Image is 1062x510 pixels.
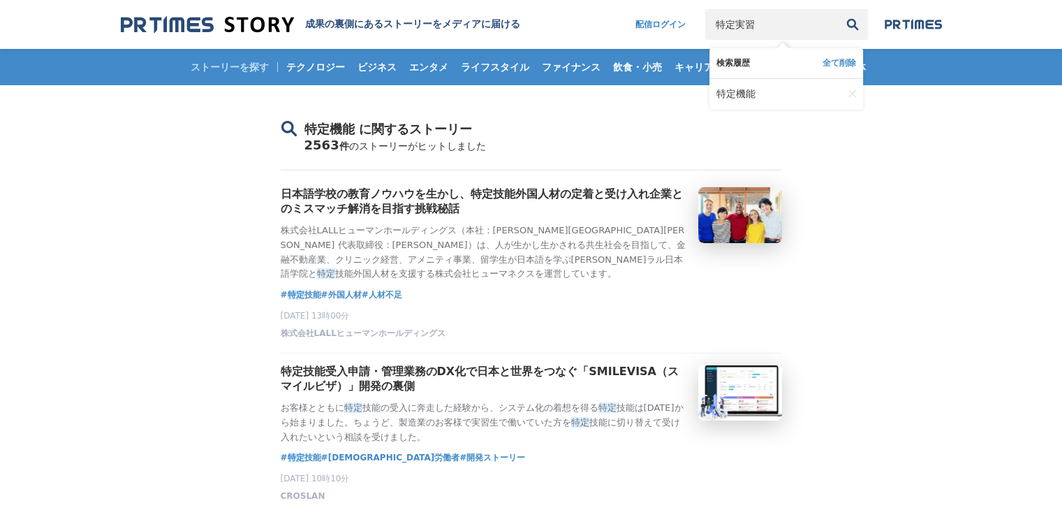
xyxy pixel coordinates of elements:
[571,417,589,428] em: 特定
[281,495,325,504] a: CROSLAN
[288,290,304,300] em: 特定
[536,49,606,85] a: ファイナンス
[281,365,687,394] h3: 特定技能受入申請・管理業務のDX化で日本と世界をつなぐ「SMILEVISA（スマイルビザ）」開発の裏側
[352,61,402,73] span: ビジネス
[281,490,325,502] span: CROSLAN
[716,57,750,69] span: 検索履歴
[404,49,454,85] a: エンタメ
[349,140,486,152] span: のストーリーがヒットしました
[455,49,535,85] a: ライフスタイル
[352,49,402,85] a: ビジネス
[305,18,520,31] h1: 成果の裏側にあるストーリーをメディアに届ける
[281,401,687,444] p: お客様とともに 技能の受入に奔走した経験から、システム化の着想を得る 技能は[DATE]から始まりました。ちょうど、製造業のお客様で実習生で働いていた方を 技能に切り替えて受け入れたいという相談...
[281,224,687,282] p: 株式会社LALLヒューマンホールディングス（本社：[PERSON_NAME][GEOGRAPHIC_DATA][PERSON_NAME] 代表取締役：[PERSON_NAME]）は、人が生かし生...
[459,451,525,465] a: #開発ストーリー
[362,288,402,302] a: #人材不足
[669,49,748,85] a: キャリア・教育
[716,79,843,110] a: 特定機能
[321,288,362,302] a: #外国人材
[837,9,868,40] button: 検索
[288,453,304,462] em: 特定
[281,288,321,302] a: #特定技能
[281,288,321,302] span: # 技能
[281,451,321,465] span: # 技能
[281,451,321,465] a: #特定技能
[344,402,362,413] em: 特定
[823,57,856,69] button: 全て削除
[281,310,782,322] p: [DATE] 13時00分
[281,187,782,282] a: 日本語学校の教育ノウハウを生かし、特定技能外国人材の定着と受け入れ企業とのミスマッチ解消を目指す挑戦秘話株式会社LALLヒューマンホールディングス（本社：[PERSON_NAME][GEOGRA...
[455,61,535,73] span: ライフスタイル
[281,61,351,73] span: テクノロジー
[607,49,668,85] a: 飲食・小売
[281,473,782,485] p: [DATE] 10時10分
[885,19,942,30] img: prtimes
[621,9,700,40] a: 配信ログイン
[607,61,668,73] span: 飲食・小売
[317,268,335,279] em: 特定
[669,61,748,73] span: キャリア・教育
[705,9,837,40] input: キーワードで検索
[121,15,294,34] img: 成果の裏側にあるストーリーをメディアに届ける
[121,15,520,34] a: 成果の裏側にあるストーリーをメディアに届ける 成果の裏側にあるストーリーをメディアに届ける
[281,187,687,217] h3: 日本語学校の教育ノウハウを生かし、特定技能外国人材の定着と受け入れ企業とのミスマッチ解消を目指す挑戦秘話
[281,332,445,342] a: 株式会社LALLヒューマンホールディングス
[716,88,755,101] span: 特定機能
[281,138,782,170] div: 2563
[281,49,351,85] a: テクノロジー
[404,61,454,73] span: エンタメ
[281,328,445,340] span: 株式会社LALLヒューマンホールディングス
[304,122,472,136] span: 特定機能 に関するストーリー
[339,140,349,152] span: 件
[536,61,606,73] span: ファイナンス
[321,451,460,465] a: #[DEMOGRAPHIC_DATA]労働者
[281,365,782,444] a: 特定技能受入申請・管理業務のDX化で日本と世界をつなぐ「SMILEVISA（スマイルビザ）」開発の裏側お客様とともに特定技能の受入に奔走した経験から、システム化の着想を得る特定技能は[DATE]...
[598,402,617,413] em: 特定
